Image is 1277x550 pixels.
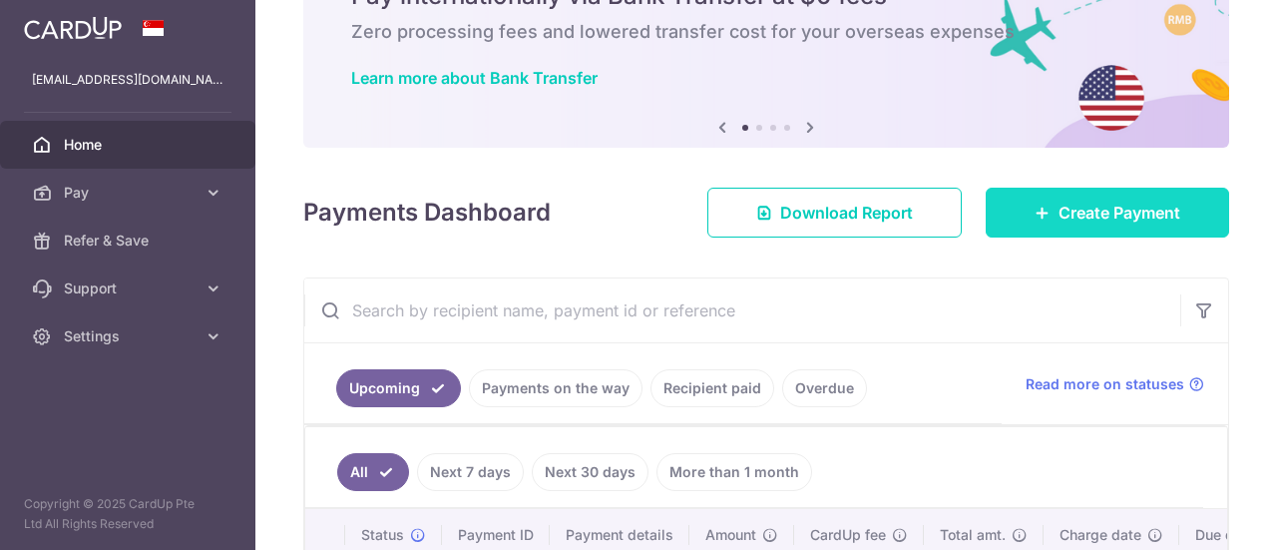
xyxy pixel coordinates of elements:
[351,68,598,88] a: Learn more about Bank Transfer
[656,453,812,491] a: More than 1 month
[361,525,404,545] span: Status
[351,20,1181,44] h6: Zero processing fees and lowered transfer cost for your overseas expenses
[705,525,756,545] span: Amount
[810,525,886,545] span: CardUp fee
[417,453,524,491] a: Next 7 days
[304,278,1180,342] input: Search by recipient name, payment id or reference
[24,16,122,40] img: CardUp
[707,188,962,238] a: Download Report
[64,183,196,203] span: Pay
[532,453,648,491] a: Next 30 days
[64,135,196,155] span: Home
[782,369,867,407] a: Overdue
[337,453,409,491] a: All
[986,188,1229,238] a: Create Payment
[650,369,774,407] a: Recipient paid
[1059,201,1180,225] span: Create Payment
[32,70,223,90] p: [EMAIL_ADDRESS][DOMAIN_NAME]
[940,525,1006,545] span: Total amt.
[780,201,913,225] span: Download Report
[64,231,196,251] span: Refer & Save
[45,14,86,32] span: Help
[64,326,196,346] span: Settings
[469,369,642,407] a: Payments on the way
[1026,374,1204,394] a: Read more on statuses
[1195,525,1255,545] span: Due date
[1060,525,1141,545] span: Charge date
[64,278,196,298] span: Support
[336,369,461,407] a: Upcoming
[1026,374,1184,394] span: Read more on statuses
[303,195,551,231] h4: Payments Dashboard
